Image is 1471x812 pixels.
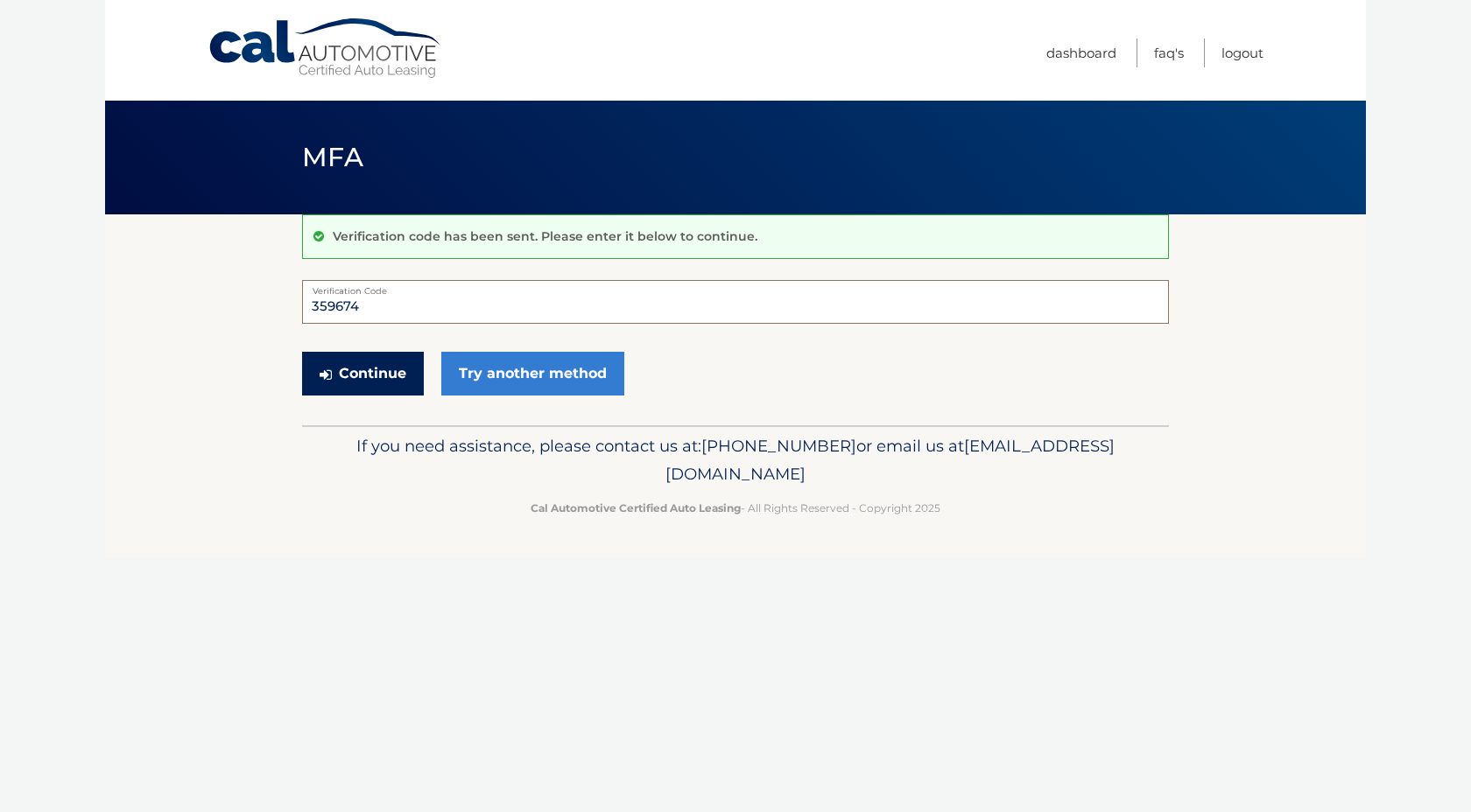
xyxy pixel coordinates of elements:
[1154,38,1184,67] a: FAQ's
[302,352,424,395] button: Continue
[441,352,624,395] a: Try another method
[313,499,1158,517] p: - All Rights Reserved - Copyright 2025
[333,228,757,244] p: Verification code has been sent. Please enter it below to continue.
[302,141,363,173] span: MFA
[665,436,1115,484] span: [EMAIL_ADDRESS][DOMAIN_NAME]
[1221,38,1263,67] a: Logout
[701,436,856,456] span: [PHONE_NUMBER]
[531,501,741,514] strong: Cal Automotive Certified Auto Leasing
[1046,38,1116,67] a: Dashboard
[302,280,1169,324] input: Verification Code
[302,280,1169,294] label: Verification Code
[208,17,444,80] a: Cal Automotive
[313,432,1158,488] p: If you need assistance, please contact us at: or email us at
